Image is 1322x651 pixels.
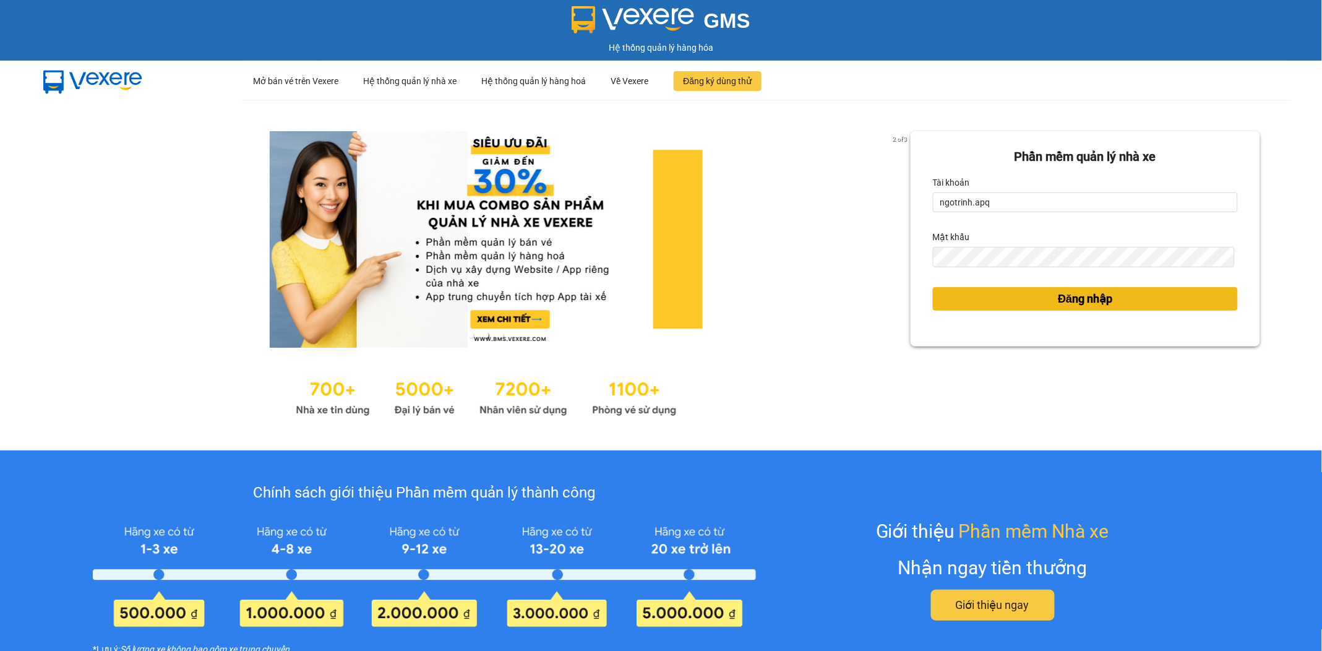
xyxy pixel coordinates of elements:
div: Chính sách giới thiệu Phần mềm quản lý thành công [93,481,756,505]
button: next slide / item [893,131,911,348]
div: Nhận ngay tiền thưởng [898,553,1088,582]
a: GMS [572,19,750,28]
div: Phần mềm quản lý nhà xe [933,147,1238,166]
img: Statistics.png [296,373,677,420]
button: previous slide / item [62,131,79,348]
div: Hệ thống quản lý hàng hóa [3,41,1319,54]
span: GMS [704,9,750,32]
div: Về Vexere [611,61,649,101]
span: Giới thiệu ngay [956,597,1029,614]
span: Phần mềm Nhà xe [959,517,1109,546]
p: 2 of 3 [889,131,911,147]
button: Giới thiệu ngay [931,590,1055,621]
label: Mật khẩu [933,227,970,247]
span: Đăng nhập [1058,290,1113,308]
button: Đăng nhập [933,287,1238,311]
li: slide item 3 [499,333,504,338]
div: Mở bán vé trên Vexere [254,61,339,101]
img: mbUUG5Q.png [31,61,155,101]
li: slide item 2 [484,333,489,338]
button: Đăng ký dùng thử [674,71,762,91]
div: Hệ thống quản lý nhà xe [364,61,457,101]
span: Đăng ký dùng thử [684,74,752,88]
img: logo 2 [572,6,694,33]
img: policy-intruduce-detail.png [93,520,756,627]
input: Mật khẩu [933,247,1235,267]
label: Tài khoản [933,173,970,192]
div: Hệ thống quản lý hàng hoá [482,61,586,101]
li: slide item 1 [469,333,474,338]
input: Tài khoản [933,192,1238,212]
div: Giới thiệu [876,517,1109,546]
